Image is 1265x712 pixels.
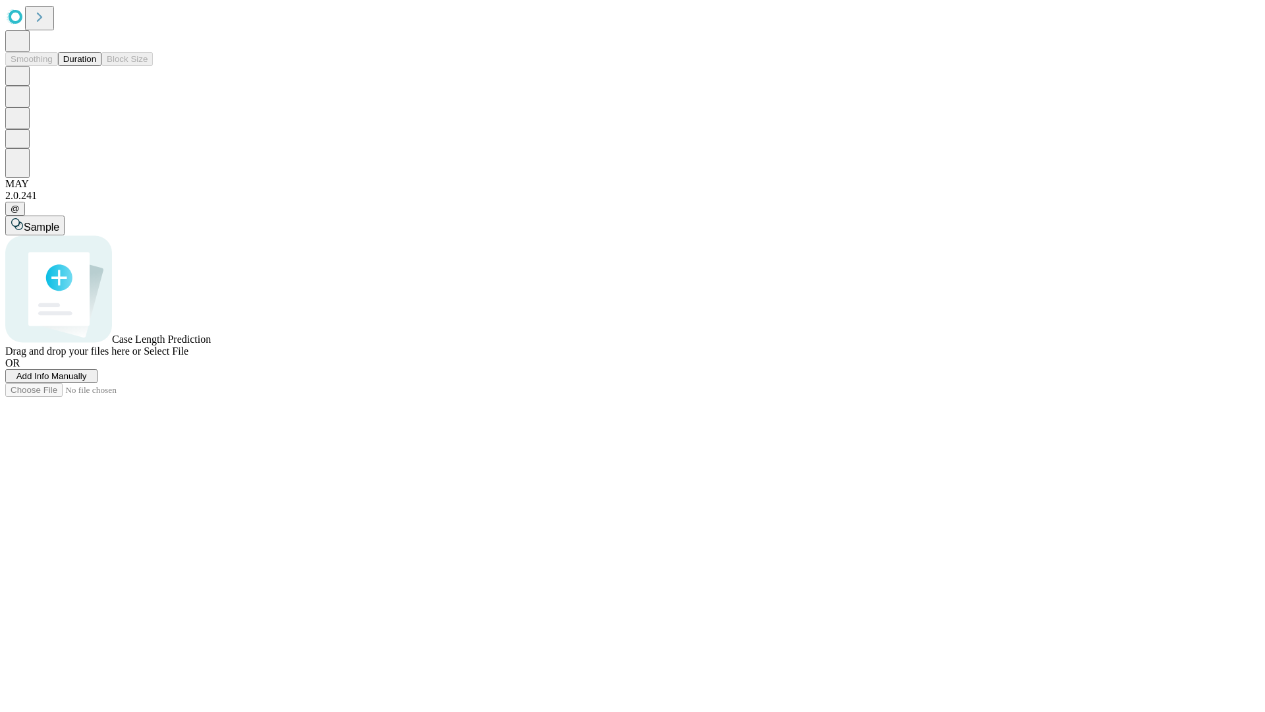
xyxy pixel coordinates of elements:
[101,52,153,66] button: Block Size
[5,216,65,235] button: Sample
[5,178,1260,190] div: MAY
[58,52,101,66] button: Duration
[112,334,211,345] span: Case Length Prediction
[5,52,58,66] button: Smoothing
[11,204,20,214] span: @
[144,345,188,357] span: Select File
[5,190,1260,202] div: 2.0.241
[5,357,20,369] span: OR
[24,222,59,233] span: Sample
[5,202,25,216] button: @
[16,371,87,381] span: Add Info Manually
[5,369,98,383] button: Add Info Manually
[5,345,141,357] span: Drag and drop your files here or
